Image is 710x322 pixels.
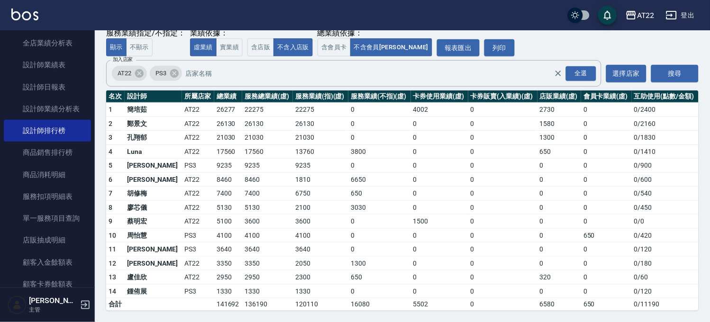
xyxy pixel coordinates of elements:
[552,67,565,80] button: Clear
[113,56,133,63] label: 加入店家
[29,305,77,314] p: 主管
[242,270,293,285] td: 2950
[214,187,243,201] td: 7400
[125,131,182,145] td: 孔翔郁
[242,200,293,215] td: 5130
[437,39,480,57] button: 報表匯出
[537,90,581,103] th: 店販業績(虛)
[214,242,243,257] td: 3640
[106,28,185,38] div: 服務業績指定/不指定：
[125,144,182,159] td: Luna
[247,28,432,38] div: 總業績依據：
[242,103,293,117] td: 22275
[348,116,410,131] td: 0
[348,200,410,215] td: 3030
[214,172,243,187] td: 8460
[242,172,293,187] td: 8460
[318,38,351,57] button: 含會員卡
[581,228,632,242] td: 650
[182,228,214,242] td: PS3
[537,116,581,131] td: 1580
[293,215,348,229] td: 3600
[348,187,410,201] td: 650
[411,215,468,229] td: 1500
[214,159,243,173] td: 9235
[537,200,581,215] td: 0
[632,172,699,187] td: 0 / 600
[468,159,537,173] td: 0
[125,172,182,187] td: [PERSON_NAME]
[4,54,91,76] a: 設計師業績表
[293,116,348,131] td: 26130
[182,200,214,215] td: AT22
[651,65,699,82] button: 搜尋
[214,131,243,145] td: 21030
[125,116,182,131] td: 鄭景文
[125,270,182,285] td: 盧佳欣
[581,298,632,311] td: 650
[242,284,293,298] td: 1330
[348,270,410,285] td: 650
[632,90,699,103] th: 互助使用(點數/金額)
[214,144,243,159] td: 17560
[468,103,537,117] td: 0
[242,215,293,229] td: 3600
[293,256,348,270] td: 2050
[4,32,91,54] a: 全店業績分析表
[581,103,632,117] td: 0
[216,38,243,57] button: 實業績
[537,228,581,242] td: 0
[109,120,112,127] span: 2
[293,270,348,285] td: 2300
[566,66,596,81] div: 全選
[484,39,515,57] button: 列印
[581,144,632,159] td: 0
[581,215,632,229] td: 0
[537,131,581,145] td: 1300
[109,232,117,239] span: 10
[632,256,699,270] td: 0 / 180
[468,242,537,257] td: 0
[109,204,112,211] span: 8
[214,103,243,117] td: 26277
[632,270,699,285] td: 0 / 60
[411,228,468,242] td: 0
[106,38,127,57] button: 顯示
[537,159,581,173] td: 0
[411,116,468,131] td: 0
[632,103,699,117] td: 0 / 2400
[293,228,348,242] td: 4100
[537,215,581,229] td: 0
[468,256,537,270] td: 0
[348,103,410,117] td: 0
[182,215,214,229] td: AT22
[109,259,117,267] span: 12
[242,131,293,145] td: 21030
[537,270,581,285] td: 320
[581,90,632,103] th: 會員卡業績(虛)
[632,228,699,242] td: 0 / 420
[411,131,468,145] td: 0
[8,295,27,314] img: Person
[182,172,214,187] td: AT22
[632,298,699,311] td: 0 / 11190
[348,256,410,270] td: 1300
[242,159,293,173] td: 9235
[109,148,112,155] span: 4
[468,228,537,242] td: 0
[126,38,153,57] button: 不顯示
[214,298,243,311] td: 141692
[183,65,571,82] input: 店家名稱
[348,90,410,103] th: 服務業績(不指)(虛)
[411,90,468,103] th: 卡券使用業績(虛)
[632,187,699,201] td: 0 / 540
[348,228,410,242] td: 0
[4,186,91,207] a: 服務扣項明細表
[581,270,632,285] td: 0
[4,98,91,120] a: 設計師業績分析表
[468,144,537,159] td: 0
[537,187,581,201] td: 0
[662,7,699,24] button: 登出
[581,284,632,298] td: 0
[348,215,410,229] td: 0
